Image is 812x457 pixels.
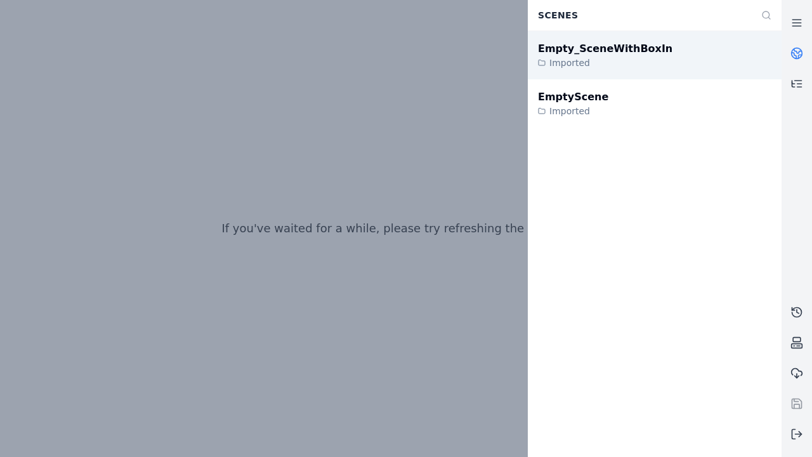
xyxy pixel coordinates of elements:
p: If you've waited for a while, please try refreshing the page. [221,220,560,237]
div: Imported [538,56,672,69]
div: Scenes [530,3,754,27]
div: EmptyScene [538,89,608,105]
div: Imported [538,105,608,117]
div: Empty_SceneWithBoxIn [538,41,672,56]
